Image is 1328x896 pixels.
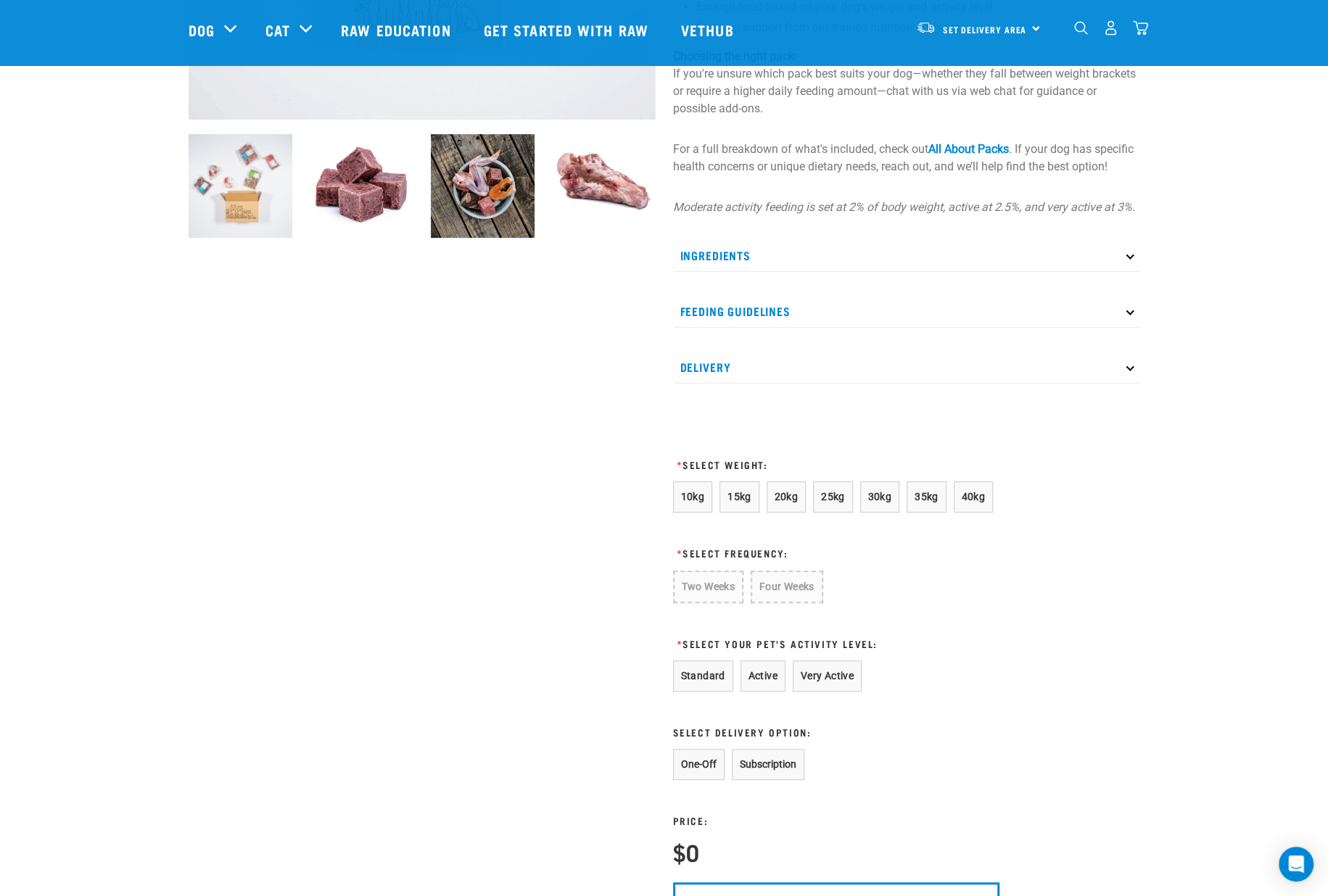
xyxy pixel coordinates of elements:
[767,481,807,513] button: 20kg
[469,1,667,59] a: Get started with Raw
[907,481,946,513] button: 35kg
[673,749,725,780] button: One-Off
[673,295,1140,328] p: Feeding Guidelines
[1103,20,1118,36] img: user.png
[741,660,785,692] button: Active
[681,491,705,502] span: 10kg
[265,19,290,41] a: Cat
[868,491,892,502] span: 30kg
[673,141,1140,175] p: For a full breakdown of what's included, check out . If your dog has specific health concerns or ...
[673,638,999,649] h3: Select Your Pet's Activity Level:
[673,726,999,737] h3: Select Delivery Option:
[673,660,733,692] button: Standard
[775,491,799,502] span: 20kg
[916,21,936,34] img: van-moving.png
[310,134,413,238] img: Cubes
[673,839,699,865] h4: $0
[189,134,292,238] img: Dog 0 2sec
[821,491,845,502] span: 25kg
[673,547,999,558] h3: Select Frequency:
[928,142,1009,156] a: All About Packs
[943,27,1027,32] span: Set Delivery Area
[673,459,999,470] h3: Select Weight:
[1074,21,1088,35] img: home-icon-1@2x.png
[673,351,1140,383] p: Delivery
[915,491,939,502] span: 35kg
[727,491,751,502] span: 15kg
[813,481,853,513] button: 25kg
[667,1,752,59] a: Vethub
[431,134,535,238] img: Assortment of Raw Essentials Ingredients Including, Salmon Fillet, Cubed Beef And Tripe, Turkey W...
[732,749,804,780] button: Subscription
[673,481,713,513] button: 10kg
[954,481,994,513] button: 40kg
[673,48,1140,117] p: If you're unsure which pack best suits your dog—whether they fall between weight brackets or requ...
[860,481,900,513] button: 30kg
[751,571,823,603] button: Four Weeks
[1133,20,1148,36] img: home-icon@2x.png
[719,481,759,513] button: 15kg
[189,19,215,41] a: Dog
[673,200,1135,214] em: Moderate activity feeding is set at 2% of body weight, active at 2.5%, and very active at 3%.
[673,571,743,603] button: Two Weeks
[673,239,1140,272] p: Ingredients
[793,660,862,692] button: Very Active
[326,1,469,59] a: Raw Education
[1279,847,1313,882] div: Open Intercom Messenger
[962,491,986,502] span: 40kg
[673,815,709,826] h3: Price:
[552,134,656,238] img: 1205 Veal Brisket 1pp 01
